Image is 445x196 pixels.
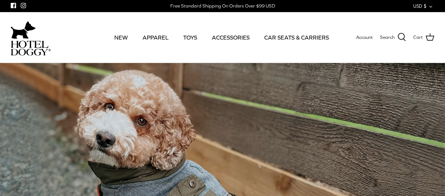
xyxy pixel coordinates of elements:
[413,33,434,42] a: Cart
[170,1,275,11] a: Free Standard Shipping On Orders Over $99 USD
[136,25,175,50] a: APPAREL
[258,25,335,50] a: CAR SEATS & CARRIERS
[356,34,373,41] a: Account
[413,34,423,41] span: Cart
[11,41,51,56] img: hoteldoggycom
[205,25,256,50] a: ACCESSORIES
[106,25,337,50] div: Primary navigation
[11,19,51,56] a: hoteldoggycom
[108,25,134,50] a: NEW
[380,33,406,42] a: Search
[356,35,373,40] span: Account
[21,3,26,8] a: Instagram
[11,3,16,8] a: Facebook
[11,19,36,41] img: dog-icon.svg
[380,34,395,41] span: Search
[170,3,275,9] div: Free Standard Shipping On Orders Over $99 USD
[177,25,204,50] a: TOYS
